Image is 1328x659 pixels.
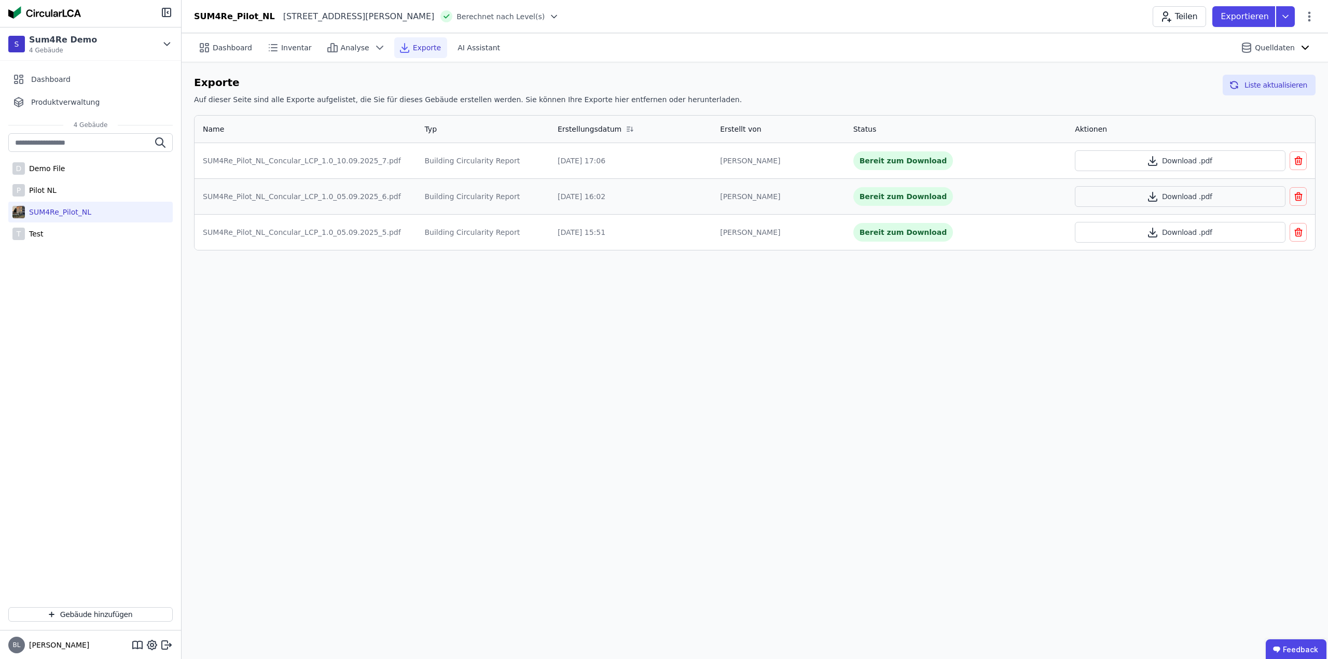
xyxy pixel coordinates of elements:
[12,162,25,175] div: D
[1153,6,1206,27] button: Teilen
[29,34,97,46] div: Sum4Re Demo
[25,163,65,174] div: Demo File
[25,185,57,195] div: Pilot NL
[558,124,621,134] div: Erstellungsdatum
[558,227,703,237] div: [DATE] 15:51
[424,156,541,166] div: Building Circularity Report
[720,156,836,166] div: [PERSON_NAME]
[424,124,437,134] div: Typ
[341,43,369,53] span: Analyse
[1075,186,1285,207] button: Download .pdf
[194,94,742,105] h6: Auf dieser Seite sind alle Exporte aufgelistet, die Sie für dieses Gebäude erstellen werden. Sie ...
[12,228,25,240] div: T
[558,191,703,202] div: [DATE] 16:02
[31,97,100,107] span: Produktverwaltung
[413,43,441,53] span: Exporte
[213,43,252,53] span: Dashboard
[1255,43,1295,53] span: Quelldaten
[1223,75,1316,95] button: Liste aktualisieren
[720,191,836,202] div: [PERSON_NAME]
[203,227,408,237] div: SUM4Re_Pilot_NL_Concular_LCP_1.0_05.09.2025_5.pdf
[1075,222,1285,243] button: Download .pdf
[281,43,312,53] span: Inventar
[1075,124,1107,134] div: Aktionen
[853,124,877,134] div: Status
[194,10,275,23] div: SUM4Re_Pilot_NL
[63,121,118,129] span: 4 Gebäude
[31,74,71,85] span: Dashboard
[25,229,44,239] div: Test
[275,10,435,23] div: [STREET_ADDRESS][PERSON_NAME]
[29,46,97,54] span: 4 Gebäude
[203,191,408,202] div: SUM4Re_Pilot_NL_Concular_LCP_1.0_05.09.2025_6.pdf
[8,36,25,52] div: S
[194,75,742,90] h6: Exporte
[8,607,173,622] button: Gebäude hinzufügen
[720,227,836,237] div: [PERSON_NAME]
[458,43,500,53] span: AI Assistant
[13,642,21,648] span: BL
[853,151,953,170] div: Bereit zum Download
[12,184,25,197] div: P
[457,11,545,22] span: Berechnet nach Level(s)
[720,124,761,134] div: Erstellt von
[424,227,541,237] div: Building Circularity Report
[1075,150,1285,171] button: Download .pdf
[8,6,81,19] img: Concular
[853,223,953,242] div: Bereit zum Download
[25,207,91,217] div: SUM4Re_Pilot_NL
[12,204,25,220] img: SUM4Re_Pilot_NL
[203,124,224,134] div: Name
[424,191,541,202] div: Building Circularity Report
[1221,10,1271,23] p: Exportieren
[558,156,703,166] div: [DATE] 17:06
[203,156,408,166] div: SUM4Re_Pilot_NL_Concular_LCP_1.0_10.09.2025_7.pdf
[853,187,953,206] div: Bereit zum Download
[25,640,89,650] span: [PERSON_NAME]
